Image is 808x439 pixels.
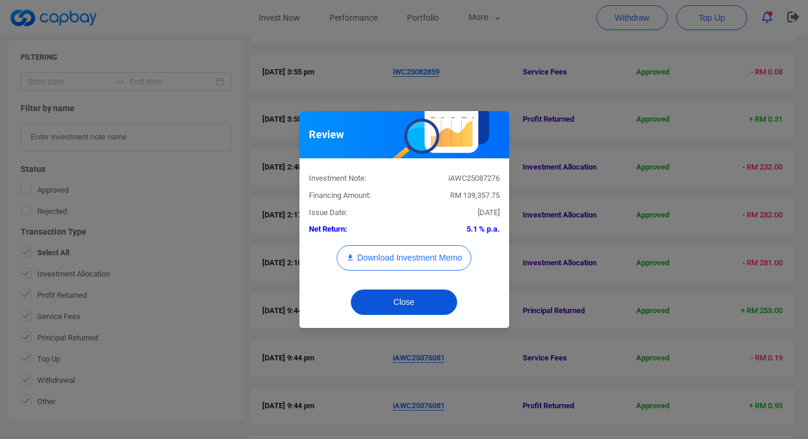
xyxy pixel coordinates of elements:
span: RM 139,357.75 [450,191,500,200]
div: Financing Amount: [300,190,405,202]
button: Download Investment Memo [337,245,471,271]
div: Issue Date: [300,207,405,219]
div: [DATE] [404,207,509,219]
button: Close [351,290,457,315]
div: Net Return: [300,223,405,236]
div: iAWC25087276 [404,173,509,185]
div: Investment Note: [300,173,405,185]
h5: Review [309,128,344,142]
div: 5.1 % p.a. [404,223,509,236]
